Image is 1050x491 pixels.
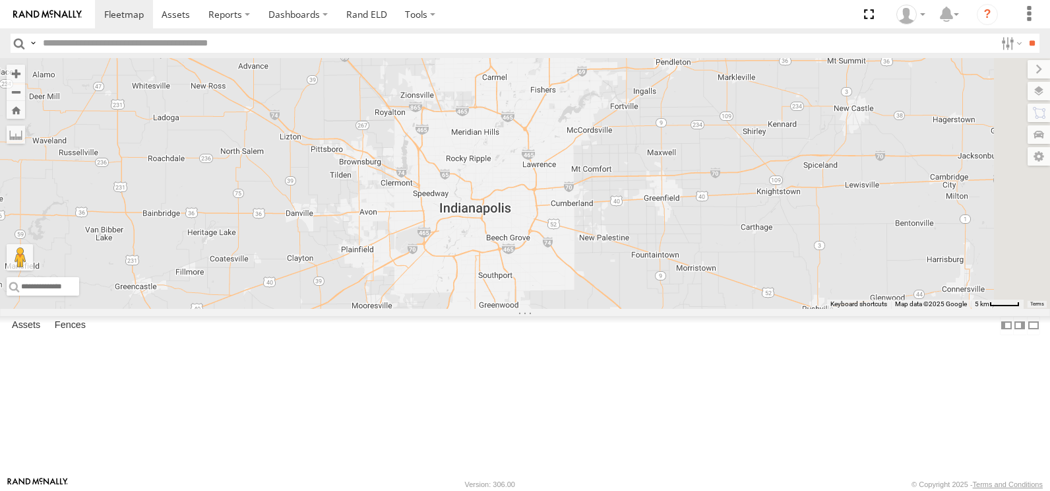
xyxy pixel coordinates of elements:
[7,478,68,491] a: Visit our Website
[7,101,25,119] button: Zoom Home
[48,316,92,335] label: Fences
[892,5,930,24] div: Kourtney Burns
[911,480,1043,488] div: © Copyright 2025 -
[971,300,1024,309] button: Map Scale: 5 km per 42 pixels
[1013,316,1026,335] label: Dock Summary Table to the Right
[5,316,47,335] label: Assets
[1030,302,1044,307] a: Terms (opens in new tab)
[1027,316,1040,335] label: Hide Summary Table
[895,300,967,308] span: Map data ©2025 Google
[7,244,33,271] button: Drag Pegman onto the map to open Street View
[465,480,515,488] div: Version: 306.00
[1000,316,1013,335] label: Dock Summary Table to the Left
[830,300,887,309] button: Keyboard shortcuts
[977,4,998,25] i: ?
[1028,147,1050,166] label: Map Settings
[975,300,989,308] span: 5 km
[28,34,38,53] label: Search Query
[973,480,1043,488] a: Terms and Conditions
[7,82,25,101] button: Zoom out
[7,65,25,82] button: Zoom in
[7,125,25,144] label: Measure
[996,34,1024,53] label: Search Filter Options
[13,10,82,19] img: rand-logo.svg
